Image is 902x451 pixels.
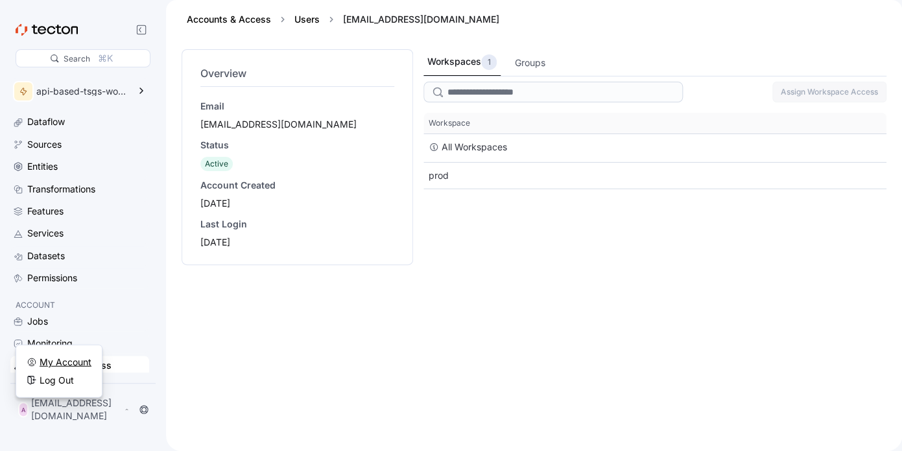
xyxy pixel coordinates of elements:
div: Transformations [27,182,95,196]
div: My Account [40,356,91,369]
span: Workspace [429,118,470,128]
div: Entities [27,159,58,174]
div: All Workspaces [442,139,507,155]
div: Email [200,100,394,113]
div: Groups [515,56,545,70]
div: Monitoring [27,336,73,351]
a: Features [10,202,149,221]
a: Transformations [10,179,149,199]
div: [DATE] [200,197,394,210]
div: Services [27,226,64,240]
span: Assign Workspace Access [781,82,878,102]
div: [DATE] [200,236,394,249]
p: [EMAIL_ADDRESS][DOMAIN_NAME] [31,397,121,422]
a: Dataflow [10,112,149,132]
a: Accounts & Access [10,356,149,375]
div: Features [27,204,64,218]
div: Search [64,52,90,65]
a: Datasets [10,246,149,266]
div: Account Created [200,179,394,192]
span: Active [205,159,228,168]
div: [EMAIL_ADDRESS][DOMAIN_NAME] [200,118,394,131]
a: Entities [10,157,149,176]
a: Monitoring [10,334,149,353]
div: [EMAIL_ADDRESS][DOMAIN_NAME] [338,13,504,26]
p: ACCOUNT [16,299,144,312]
div: Permissions [27,271,77,285]
a: Services [10,224,149,243]
button: Assign Workspace Access [772,82,886,102]
div: Log Out [40,374,74,387]
div: Search⌘K [16,49,150,67]
div: Jobs [27,314,48,329]
a: Users [294,14,320,25]
div: Datasets [27,249,65,263]
div: A [18,402,29,417]
p: 1 [488,56,491,69]
a: My Account [27,356,91,369]
a: Sources [10,135,149,154]
div: Last Login [200,218,394,231]
div: prod [423,163,886,189]
h4: Overview [200,65,394,81]
div: Workspaces [427,54,497,70]
div: ⌘K [98,51,113,65]
div: api-based-tsgs-workspace [36,87,128,96]
div: Status [200,139,394,152]
a: Log Out [27,374,91,387]
a: Jobs [10,312,149,331]
div: Dataflow [27,115,65,129]
a: Permissions [10,268,149,288]
div: Sources [27,137,62,152]
a: Accounts & Access [187,14,271,25]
